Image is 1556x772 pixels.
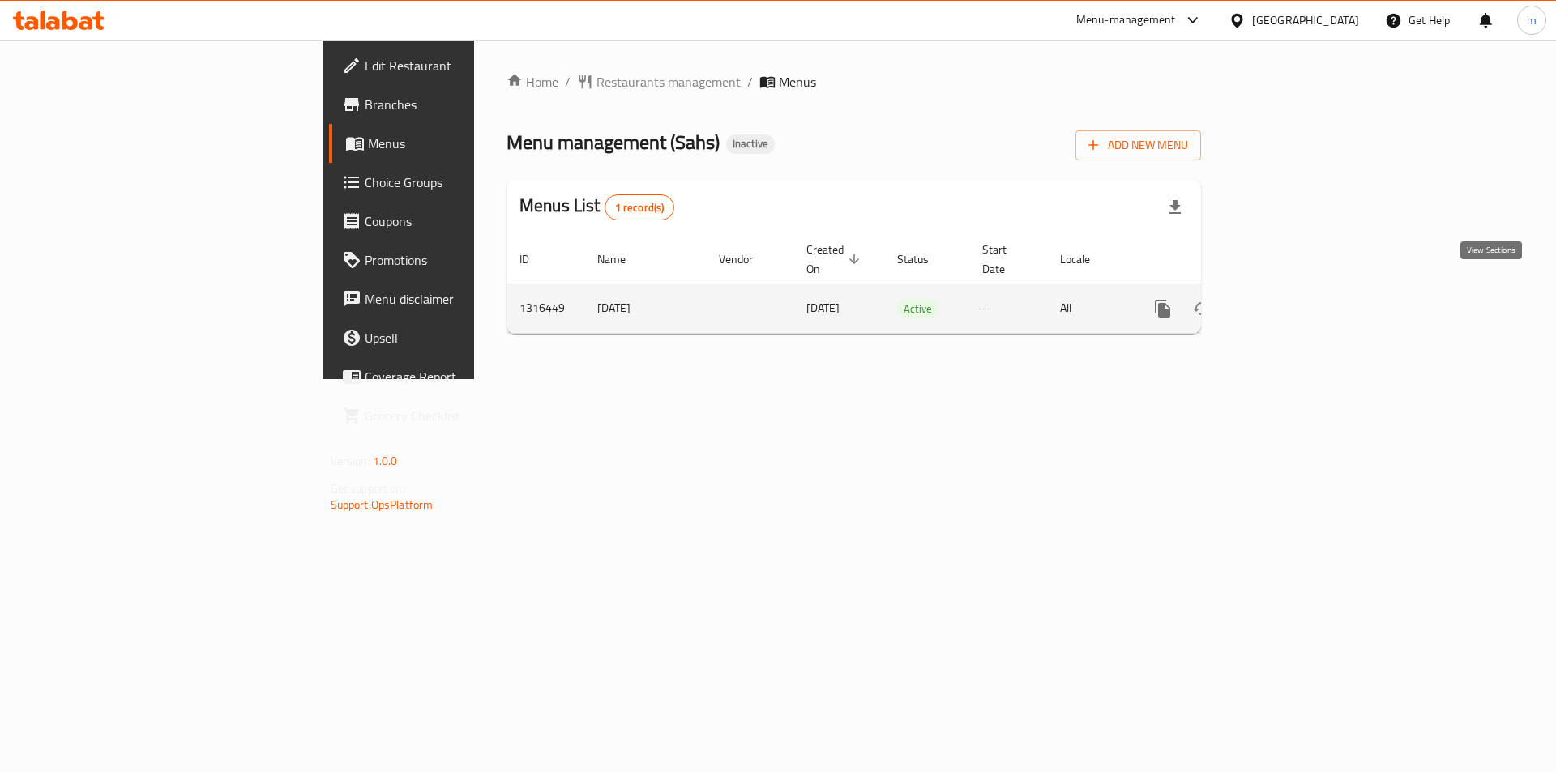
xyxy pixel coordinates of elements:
[1076,11,1176,30] div: Menu-management
[329,163,583,202] a: Choice Groups
[331,450,370,471] span: Version:
[969,284,1047,333] td: -
[726,134,775,154] div: Inactive
[597,250,647,269] span: Name
[365,173,570,192] span: Choice Groups
[331,478,405,499] span: Get support on:
[1131,235,1312,284] th: Actions
[365,211,570,231] span: Coupons
[365,367,570,386] span: Coverage Report
[806,297,840,318] span: [DATE]
[747,72,753,92] li: /
[1143,289,1182,328] button: more
[331,494,434,515] a: Support.OpsPlatform
[507,235,1312,334] table: enhanced table
[365,56,570,75] span: Edit Restaurant
[519,194,674,220] h2: Menus List
[329,357,583,396] a: Coverage Report
[365,328,570,348] span: Upsell
[329,241,583,279] a: Promotions
[605,200,674,215] span: 1 record(s)
[329,202,583,241] a: Coupons
[1156,188,1195,227] div: Export file
[365,289,570,309] span: Menu disclaimer
[507,124,720,160] span: Menu management ( Sahs )
[605,194,675,220] div: Total records count
[596,72,741,92] span: Restaurants management
[329,124,583,163] a: Menus
[368,134,570,153] span: Menus
[329,318,583,357] a: Upsell
[329,85,583,124] a: Branches
[577,72,741,92] a: Restaurants management
[1060,250,1111,269] span: Locale
[1088,135,1188,156] span: Add New Menu
[329,279,583,318] a: Menu disclaimer
[329,46,583,85] a: Edit Restaurant
[329,396,583,435] a: Grocery Checklist
[365,250,570,270] span: Promotions
[373,450,398,471] span: 1.0.0
[1252,11,1359,29] div: [GEOGRAPHIC_DATA]
[719,250,774,269] span: Vendor
[897,250,950,269] span: Status
[519,250,550,269] span: ID
[806,240,865,279] span: Created On
[897,300,938,318] span: Active
[1075,130,1201,160] button: Add New Menu
[779,72,816,92] span: Menus
[1527,11,1537,29] span: m
[897,299,938,318] div: Active
[507,72,1201,92] nav: breadcrumb
[726,137,775,151] span: Inactive
[365,95,570,114] span: Branches
[365,406,570,425] span: Grocery Checklist
[584,284,706,333] td: [DATE]
[1047,284,1131,333] td: All
[982,240,1028,279] span: Start Date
